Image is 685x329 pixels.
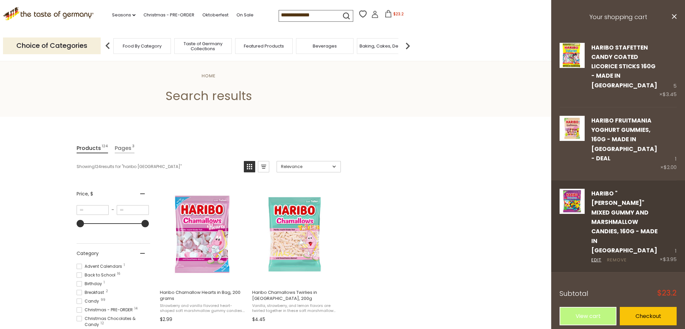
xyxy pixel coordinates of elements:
button: $23.2 [380,10,408,20]
input: Minimum value [77,205,109,215]
img: Haribo Fruitmania Yoghurt [560,116,585,141]
span: Strawberry and vanilla flavored heart-shaped soft marshmallow gummy candies. Made by [PERSON_NAME... [160,303,247,314]
a: Oktoberfest [202,11,228,19]
img: Haribo "Balla-Balla" Mixed Gummy and Marshmallow Candies, 160g - Made in Germany [560,189,585,214]
a: Christmas - PRE-ORDER [143,11,194,19]
span: $4.45 [252,316,265,323]
a: Remove [607,257,627,264]
a: View cart [560,307,616,325]
img: Haribo Stafetten Candy Coated Licorice Sticks 160g - Made in Germany [560,43,585,68]
span: Haribo Chamallows Twirlies in [GEOGRAPHIC_DATA], 200g [252,290,339,302]
span: Breakfast [77,290,106,296]
b: 124 [95,164,101,170]
span: 99 [101,298,105,302]
a: Haribo Chamallow Hearts in Bag, 200 grams [159,184,248,325]
a: View grid mode [244,161,255,172]
p: Choice of Categories [3,37,101,54]
span: Christmas Chocolates & Candy [77,316,150,328]
a: Haribo "Balla-Balla" Mixed Gummy and Marshmallow Candies, 160g - Made in Germany [560,189,585,264]
div: 5 × [659,43,677,99]
a: View Products Tab [77,144,108,153]
span: Subtotal [560,289,588,298]
span: 2 [106,290,108,293]
span: Birthday [77,281,104,287]
img: previous arrow [101,39,114,53]
a: Home [202,73,216,79]
span: Price [77,190,93,197]
span: Back to School [77,272,117,278]
span: Relevance [281,164,330,170]
a: Beverages [313,44,337,49]
span: 1 [104,281,105,284]
span: 16 [117,272,120,275]
span: 12 [101,322,104,325]
img: Haribo Chamallow Hearts [159,190,248,279]
a: Haribo Chamallows Twirlies in Bag, 200g [251,184,340,325]
span: Candy [77,298,101,304]
span: Christmas - PRE-ORDER [77,307,135,313]
a: Haribo Fruitmania Yoghurt [560,116,585,172]
span: – [109,207,117,213]
span: , $ [88,190,93,197]
a: Haribo Stafetten Candy Coated Licorice Sticks 160g - Made in [GEOGRAPHIC_DATA] [591,44,657,89]
img: next arrow [401,39,414,53]
a: View list mode [258,161,269,172]
a: Sort options [277,161,341,172]
a: Haribo Fruitmania Yoghurt Gummies, 160g - Made in [GEOGRAPHIC_DATA] - DEAL [591,116,657,162]
a: Haribo "[PERSON_NAME]" Mixed Gummy and Marshmallow Candies, 160g - Made in [GEOGRAPHIC_DATA] [591,189,658,254]
a: Checkout [620,307,677,325]
a: Baking, Cakes, Desserts [360,44,411,49]
span: $23.2 [657,290,677,297]
span: Advent Calendars [77,263,124,269]
div: 1 × [660,116,677,172]
span: $3.45 [663,91,677,98]
a: On Sale [236,11,254,19]
span: $23.2 [393,11,404,17]
span: 124 [102,144,108,153]
a: Haribo Stafetten Candy Coated Licorice Sticks 160g - Made in Germany [560,43,585,99]
input: Maximum value [117,205,149,215]
div: 1 × [660,189,677,264]
div: Showing results for " " [77,161,239,172]
a: Edit [591,257,601,264]
span: $2.99 [160,316,172,323]
a: View Pages Tab [115,144,134,153]
span: 3 [132,144,134,153]
a: Seasons [112,11,135,19]
span: 1 [124,263,125,267]
a: Featured Products [244,44,284,49]
span: Category [77,250,99,257]
a: Taste of Germany Collections [176,41,230,51]
span: $2.00 [664,164,677,171]
span: 14 [134,307,137,310]
span: $3.95 [663,256,677,263]
span: Haribo Chamallow Hearts in Bag, 200 grams [160,290,247,302]
a: Food By Category [123,44,162,49]
span: Vanilla, strawberry, and lemon flavors are twirled together in these soft marshmallow gummy candi... [252,303,339,314]
img: Haribo Chamallows Twirlies [251,190,340,279]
